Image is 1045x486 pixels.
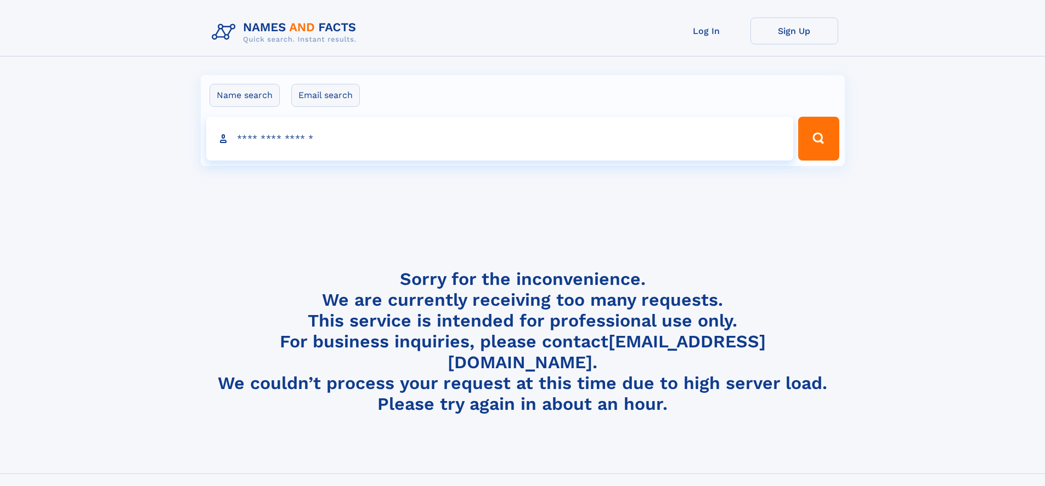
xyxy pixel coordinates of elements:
[750,18,838,44] a: Sign Up
[291,84,360,107] label: Email search
[207,268,838,415] h4: Sorry for the inconvenience. We are currently receiving too many requests. This service is intend...
[798,117,839,161] button: Search Button
[210,84,280,107] label: Name search
[663,18,750,44] a: Log In
[206,117,794,161] input: search input
[448,331,766,373] a: [EMAIL_ADDRESS][DOMAIN_NAME]
[207,18,365,47] img: Logo Names and Facts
